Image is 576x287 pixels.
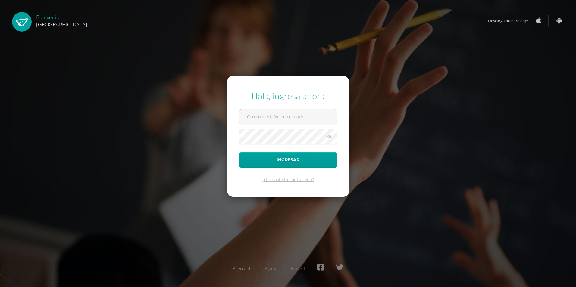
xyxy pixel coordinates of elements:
[488,15,534,26] span: Descarga nuestra app:
[36,21,87,28] span: [GEOGRAPHIC_DATA]
[233,266,253,271] a: Acerca de
[265,266,277,271] a: Ayuda
[239,90,337,102] div: Hola, ingresa ahora
[262,177,314,182] a: ¿Olvidaste tu contraseña?
[290,266,305,271] a: Presskit
[36,12,87,28] div: Bienvenido,
[239,152,337,168] button: Ingresar
[239,109,337,124] input: Correo electrónico o usuario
